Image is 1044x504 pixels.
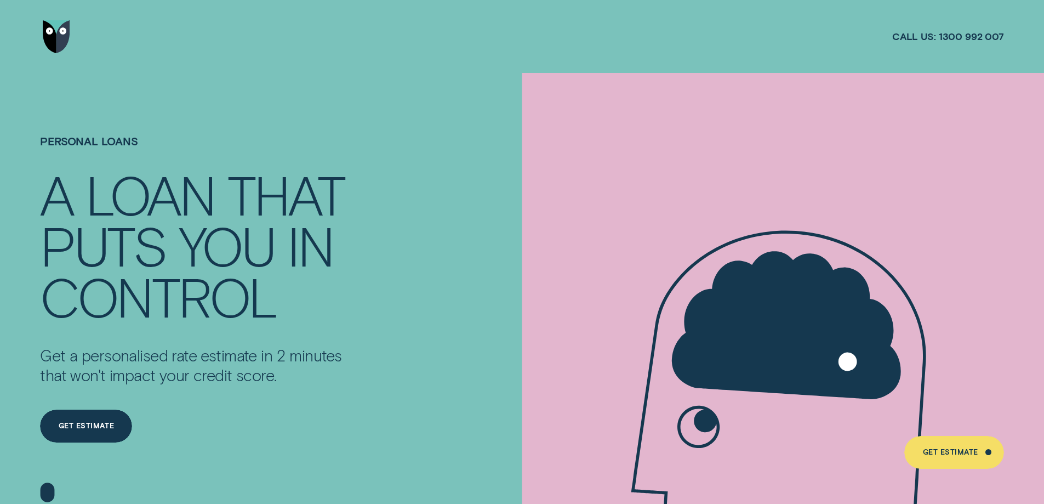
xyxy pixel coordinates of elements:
[40,168,357,321] h4: A LOAN THAT PUTS YOU IN CONTROL
[892,30,936,43] span: Call us:
[40,135,357,168] h1: Wisr Personal Loans
[40,270,276,321] div: CONTROL
[892,30,1004,43] a: Call us:1300 992 007
[40,219,166,270] div: PUTS
[179,219,275,270] div: YOU
[287,219,333,270] div: IN
[40,168,73,219] div: A
[227,168,344,219] div: THAT
[40,410,132,443] a: Get Estimate
[939,30,1004,43] span: 1300 992 007
[40,346,357,385] p: Get a personalised rate estimate in 2 minutes that won't impact your credit score.
[904,436,1003,469] a: Get Estimate
[43,20,70,53] img: Wisr
[85,168,214,219] div: LOAN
